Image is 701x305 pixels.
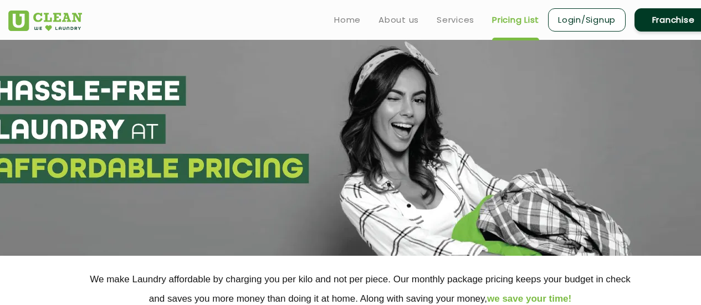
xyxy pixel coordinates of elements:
img: UClean Laundry and Dry Cleaning [8,11,82,31]
a: Services [437,13,474,27]
a: About us [378,13,419,27]
span: we save your time! [487,293,571,304]
a: Login/Signup [548,8,626,32]
a: Pricing List [492,13,539,27]
a: Home [334,13,361,27]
